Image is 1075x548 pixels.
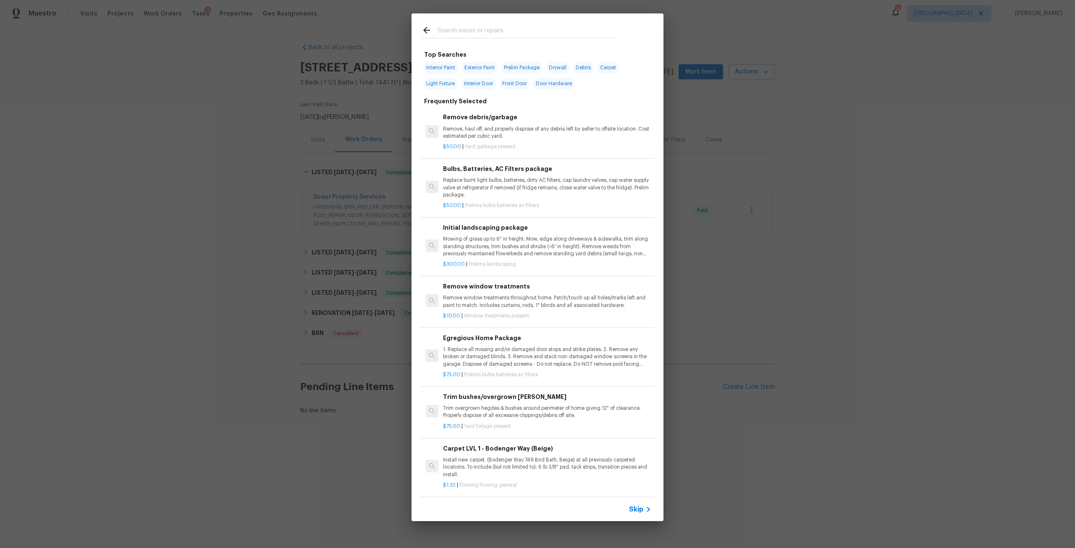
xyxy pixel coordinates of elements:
[443,313,460,318] span: $10.00
[459,482,517,488] span: Flooring flooring general
[443,333,651,343] h6: Egregious Home Package
[443,444,651,453] h6: Carpet LVL 1 - Bodenger Way (Beige)
[443,113,651,122] h6: Remove debris/garbage
[443,371,651,378] p: |
[629,505,643,514] span: Skip
[533,78,574,89] span: Door Hardware
[464,313,529,318] span: Window treatments present
[443,346,651,367] p: 1. Replace all missing and/or damaged door stops and strike plates. 2. Remove any broken or damag...
[424,97,487,106] h6: Frequently Selected
[573,62,593,73] span: Debris
[465,203,539,208] span: Prelims bulbs batteries ac filters
[438,25,616,38] input: Search issues or repairs
[443,261,651,268] p: |
[443,126,651,140] p: Remove, haul off, and properly dispose of any debris left by seller to offsite location. Cost est...
[424,62,458,73] span: Interior Paint
[500,78,529,89] span: Front Door
[443,143,651,150] p: |
[501,62,542,73] span: Prelim Package
[424,50,467,59] h6: Top Searches
[465,144,516,149] span: Yard garbage present
[469,262,516,267] span: Prelims landscaping
[443,392,651,401] h6: Trim bushes/overgrown [PERSON_NAME]
[443,262,465,267] span: $300.00
[443,203,461,208] span: $50.00
[461,78,496,89] span: Interior Door
[464,372,538,377] span: Prelims bulbs batteries ac filters
[443,372,460,377] span: $75.00
[443,236,651,257] p: Mowing of grass up to 6" in height. Mow, edge along driveways & sidewalks, trim along standing st...
[546,62,569,73] span: Drywall
[462,62,497,73] span: Exterior Paint
[443,312,651,320] p: |
[424,78,457,89] span: Light Fixture
[443,405,651,419] p: Trim overgrown hegdes & bushes around perimeter of home giving 12" of clearance. Properly dispose...
[443,177,651,198] p: Replace burnt light bulbs, batteries, dirty AC filters, cap laundry valves, cap water supply valv...
[443,424,460,429] span: $75.00
[443,282,651,291] h6: Remove window treatments
[443,482,456,488] span: $1.32
[443,482,651,489] p: |
[443,164,651,173] h6: Bulbs, Batteries, AC Filters package
[598,62,619,73] span: Carpet
[443,294,651,309] p: Remove window treatments throughout home. Patch/touch up all holes/marks left and paint to match....
[443,423,651,430] p: |
[443,144,461,149] span: $50.00
[443,456,651,478] p: Install new carpet. (Bodenger Way 749 Bird Bath, Beige) at all previously carpeted locations. To ...
[443,223,651,232] h6: Initial landscaping package
[443,202,651,209] p: |
[464,424,511,429] span: Yard foilage present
